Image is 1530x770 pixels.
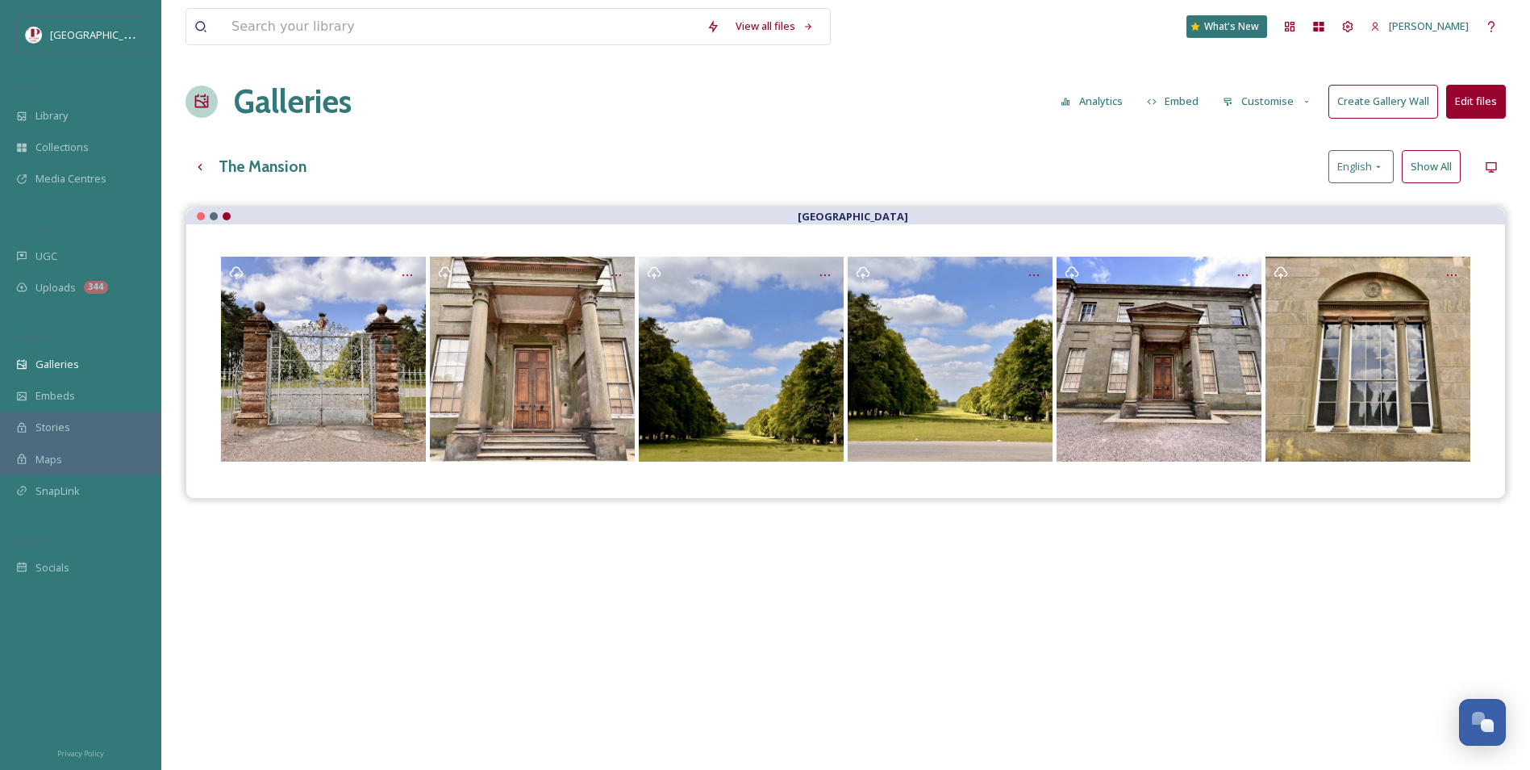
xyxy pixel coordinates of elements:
span: Media Centres [35,171,106,186]
button: Edit files [1446,85,1506,118]
span: Library [35,108,68,123]
span: COLLECT [16,224,51,236]
span: [PERSON_NAME] [1389,19,1469,33]
span: Collections [35,140,89,155]
span: Socials [35,560,69,575]
span: SnapLink [35,483,80,499]
button: Embed [1139,86,1207,117]
h3: The Mansion [219,155,306,178]
span: English [1337,159,1372,174]
a: [PERSON_NAME] [1362,10,1477,42]
span: UGC [35,249,57,264]
img: download%20(5).png [26,27,42,43]
button: Customise [1215,86,1320,117]
a: View all files [727,10,822,42]
span: SOCIALS [16,535,48,547]
span: Privacy Policy [57,748,104,759]
span: Galleries [35,357,79,372]
span: [GEOGRAPHIC_DATA] [50,27,152,42]
a: What's New [1186,15,1267,38]
input: Search your library [223,9,698,44]
a: Privacy Policy [57,743,104,762]
button: Create Gallery Wall [1328,85,1438,118]
button: Show All [1402,150,1461,183]
button: Analytics [1053,86,1131,117]
span: WIDGETS [16,332,53,344]
span: Stories [35,420,70,435]
div: 344 [84,281,108,294]
button: Open Chat [1459,699,1506,746]
span: Uploads [35,280,76,295]
span: Maps [35,452,62,467]
a: Galleries [234,77,352,126]
span: MEDIA [16,83,44,95]
span: Embeds [35,388,75,404]
a: Analytics [1053,86,1139,117]
strong: [GEOGRAPHIC_DATA] [798,209,908,224]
